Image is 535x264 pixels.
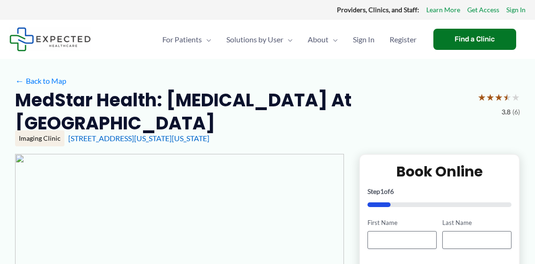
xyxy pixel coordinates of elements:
span: ← [15,76,24,85]
span: Register [390,23,416,56]
span: (6) [512,106,520,118]
span: ★ [511,88,520,106]
div: Imaging Clinic [15,130,64,146]
span: ★ [486,88,495,106]
span: ★ [495,88,503,106]
p: Step of [367,188,511,195]
a: [STREET_ADDRESS][US_STATE][US_STATE] [68,134,209,143]
nav: Primary Site Navigation [155,23,424,56]
span: Sign In [353,23,375,56]
h2: Book Online [367,162,511,181]
a: Get Access [467,4,499,16]
span: Menu Toggle [328,23,338,56]
span: ★ [478,88,486,106]
a: Solutions by UserMenu Toggle [219,23,300,56]
a: AboutMenu Toggle [300,23,345,56]
span: 3.8 [502,106,511,118]
a: ←Back to Map [15,74,66,88]
span: About [308,23,328,56]
a: For PatientsMenu Toggle [155,23,219,56]
span: Menu Toggle [283,23,293,56]
span: ★ [503,88,511,106]
span: 1 [380,187,384,195]
a: Find a Clinic [433,29,516,50]
span: 6 [390,187,394,195]
label: First Name [367,218,437,227]
h2: MedStar Health: [MEDICAL_DATA] at [GEOGRAPHIC_DATA] [15,88,470,135]
a: Sign In [345,23,382,56]
strong: Providers, Clinics, and Staff: [337,6,419,14]
a: Sign In [506,4,526,16]
span: Menu Toggle [202,23,211,56]
a: Register [382,23,424,56]
span: Solutions by User [226,23,283,56]
a: Learn More [426,4,460,16]
label: Last Name [442,218,511,227]
img: Expected Healthcare Logo - side, dark font, small [9,27,91,51]
span: For Patients [162,23,202,56]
